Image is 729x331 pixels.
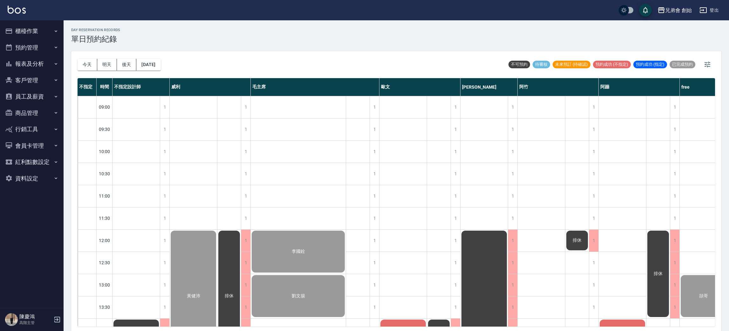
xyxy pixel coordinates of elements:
div: 1 [241,207,250,229]
span: 未來預訂 (待確認) [553,62,590,67]
span: 排休 [652,271,664,277]
div: 1 [451,274,460,296]
div: 1 [160,207,169,229]
div: 不指定 [78,78,97,96]
h3: 單日預約紀錄 [71,35,120,44]
div: 兄弟會 創始 [665,6,692,14]
div: 1 [160,274,169,296]
div: 威利 [170,78,251,96]
div: 1 [508,163,517,185]
div: 1 [589,141,598,163]
button: 登出 [697,4,721,16]
div: 1 [370,185,379,207]
button: 商品管理 [3,105,61,121]
button: 行銷工具 [3,121,61,138]
img: Person [5,313,18,326]
button: 兄弟會 創始 [655,4,694,17]
div: 1 [670,96,679,118]
h2: day Reservation records [71,28,120,32]
div: 1 [241,252,250,274]
div: [PERSON_NAME] [460,78,518,96]
div: 1 [451,296,460,318]
div: 1 [508,274,517,296]
div: 1 [370,230,379,252]
button: 報表及分析 [3,56,61,72]
span: 不可預約 [508,62,530,67]
div: 1 [508,230,517,252]
div: 1 [589,230,598,252]
span: 排休 [571,238,583,243]
span: 李國銓 [290,249,306,254]
div: 1 [241,274,250,296]
div: 1 [370,118,379,140]
div: 1 [589,118,598,140]
div: 1 [670,207,679,229]
div: 1 [160,118,169,140]
div: 1 [589,296,598,318]
button: 資料設定 [3,170,61,187]
button: save [639,4,652,17]
span: 排休 [223,293,235,299]
div: 1 [589,185,598,207]
div: 1 [451,185,460,207]
div: 不指定設計師 [112,78,170,96]
div: 1 [160,141,169,163]
div: 1 [451,163,460,185]
div: 1 [451,141,460,163]
div: 1 [508,118,517,140]
div: 1 [370,207,379,229]
div: 1 [241,185,250,207]
div: 1 [670,185,679,207]
div: 1 [508,252,517,274]
div: 阿蹦 [599,78,680,96]
button: 今天 [78,59,97,71]
span: 黃健沛 [186,293,201,299]
div: 11:30 [97,207,112,229]
span: 預約成功 (指定) [633,62,667,67]
div: 1 [241,163,250,185]
div: 1 [670,252,679,274]
div: 1 [160,252,169,274]
div: 1 [451,118,460,140]
div: 1 [160,230,169,252]
button: 會員卡管理 [3,138,61,154]
div: 1 [670,296,679,318]
div: 1 [670,141,679,163]
div: 1 [670,230,679,252]
div: 11:00 [97,185,112,207]
div: 1 [451,252,460,274]
button: 紅利點數設定 [3,154,61,170]
div: 1 [451,207,460,229]
div: 1 [670,118,679,140]
div: 10:30 [97,163,112,185]
h5: 陳慶鴻 [19,314,52,320]
p: 高階主管 [19,320,52,326]
div: 1 [370,141,379,163]
div: 1 [160,296,169,318]
div: 1 [670,163,679,185]
div: 1 [508,141,517,163]
div: 12:00 [97,229,112,252]
div: 時間 [97,78,112,96]
div: 1 [589,274,598,296]
div: 1 [370,96,379,118]
div: 1 [160,163,169,185]
span: 已完成預約 [670,62,695,67]
div: 13:00 [97,274,112,296]
div: 13:30 [97,296,112,318]
div: 阿竹 [518,78,599,96]
div: 1 [241,296,250,318]
button: 客戶管理 [3,72,61,89]
div: 1 [370,252,379,274]
button: 預約管理 [3,39,61,56]
span: 劉文揚 [290,293,306,299]
div: 毛主席 [251,78,379,96]
span: 預約成功 (不指定) [593,62,631,67]
div: 1 [670,274,679,296]
div: 10:00 [97,140,112,163]
div: 1 [160,185,169,207]
div: 1 [451,230,460,252]
span: 待審核 [533,62,550,67]
div: 1 [241,230,250,252]
div: 1 [589,96,598,118]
